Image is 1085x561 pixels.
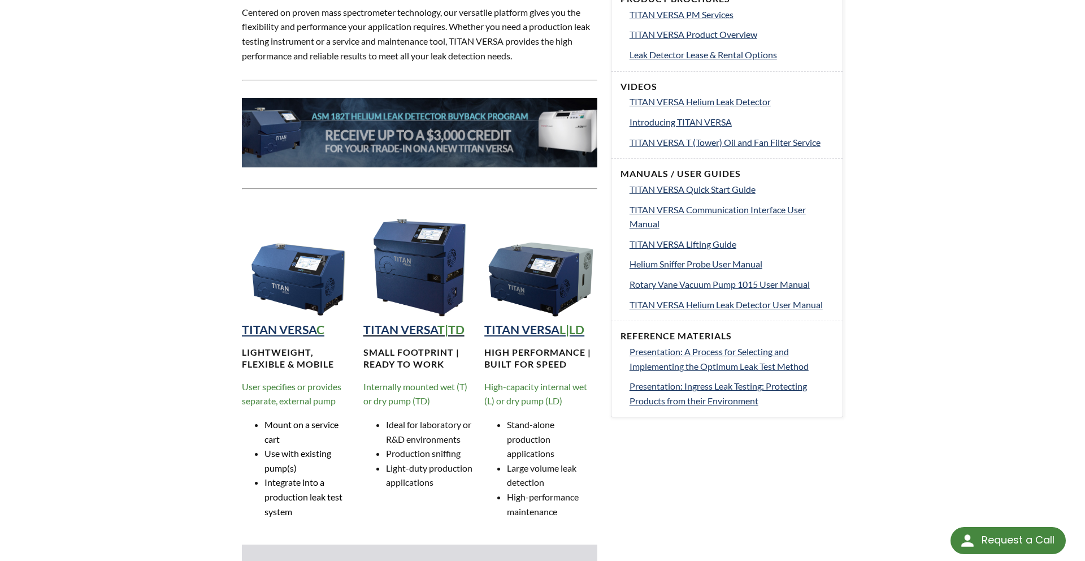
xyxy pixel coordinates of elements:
[242,5,597,63] p: Centered on proven mass spectrometer technology, our versatile platform gives you the flexibility...
[363,381,467,407] span: Internally mounted wet (T) or dry pump (TD)
[630,49,777,60] span: Leak Detector Lease & Rental Options
[630,258,762,269] span: Helium Sniffer Probe User Manual
[630,27,834,42] a: TITAN VERSA Product Overview
[982,527,1054,553] div: Request a Call
[630,29,757,40] span: TITAN VERSA Product Overview
[507,417,597,461] li: Stand-alone production applications
[630,202,834,231] a: TITAN VERSA Communication Interface User Manual
[484,347,597,370] h4: High performance | Built for speed
[630,204,806,230] span: TITAN VERSA Communication Interface User Manual
[386,461,476,490] li: Light-duty production applications
[437,322,465,337] strong: T|TD
[363,322,437,337] strong: TITAN VERSA
[630,279,810,290] span: Rotary Vane Vacuum Pump 1015 User Manual
[951,527,1066,554] div: Request a Call
[630,137,821,148] span: TITAN VERSA T (Tower) Oil and Fan Filter Service
[630,94,834,109] a: TITAN VERSA Helium Leak Detector
[630,237,834,252] a: TITAN VERSA Lifting Guide
[363,206,476,320] img: TITAN VERSA Tower Helium Leak Detection Instrument
[630,344,834,373] a: Presentation: A Process for Selecting and Implementing the Optimum Leak Test Method
[264,419,338,445] span: Mount on a service cart
[630,9,734,20] span: TITAN VERSA PM Services
[630,239,736,249] span: TITAN VERSA Lifting Guide
[620,330,834,342] h4: Reference Materials
[316,322,324,337] strong: C
[620,81,834,93] h4: Videos
[630,257,834,271] a: Helium Sniffer Probe User Manual
[242,347,355,370] h4: Lightweight, Flexible & MOBILE
[630,299,823,310] span: TITAN VERSA Helium Leak Detector User Manual
[559,322,584,337] strong: L|LD
[242,206,355,320] img: TITAN VERSA Compact Helium Leak Detection Instrument
[620,168,834,180] h4: Manuals / User Guides
[630,297,834,312] a: TITAN VERSA Helium Leak Detector User Manual
[630,135,834,150] a: TITAN VERSA T (Tower) Oil and Fan Filter Service
[630,184,756,195] span: TITAN VERSA Quick Start Guide
[630,96,771,107] span: TITAN VERSA Helium Leak Detector
[630,7,834,22] a: TITAN VERSA PM Services
[630,115,834,130] a: Introducing TITAN VERSA
[484,322,584,337] a: TITAN VERSAL|LD
[630,116,732,127] span: Introducing TITAN VERSA
[484,206,597,320] img: TITAN VERSA Horizontal Helium Leak Detection Instrument
[242,381,341,407] span: User specifies or provides separate, external pump
[242,322,324,337] a: TITAN VERSAC
[630,379,834,408] a: Presentation: Ingress Leak Testing: Protecting Products from their Environment
[242,98,597,167] img: 182T-Banner__LTS_.jpg
[484,381,587,407] span: High-capacity internal wet (L) or dry pump (LD)
[242,322,316,337] strong: TITAN VERSA
[484,322,559,337] strong: TITAN VERSA
[507,490,597,519] li: High-performance maintenance
[363,322,465,337] a: TITAN VERSAT|TD
[958,532,976,550] img: round button
[264,448,331,473] span: Use with existing pump(s)
[363,347,476,370] h4: Small footprint | Ready to work
[386,446,476,461] li: Production sniffing
[630,277,834,292] a: Rotary Vane Vacuum Pump 1015 User Manual
[386,417,476,446] li: Ideal for laboratory or R&D environments
[630,182,834,197] a: TITAN VERSA Quick Start Guide
[264,477,342,516] span: Integrate into a production leak test system
[630,48,834,62] a: Leak Detector Lease & Rental Options
[507,461,597,490] li: Large volume leak detection
[630,381,807,406] span: Presentation: Ingress Leak Testing: Protecting Products from their Environment
[630,346,809,372] span: Presentation: A Process for Selecting and Implementing the Optimum Leak Test Method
